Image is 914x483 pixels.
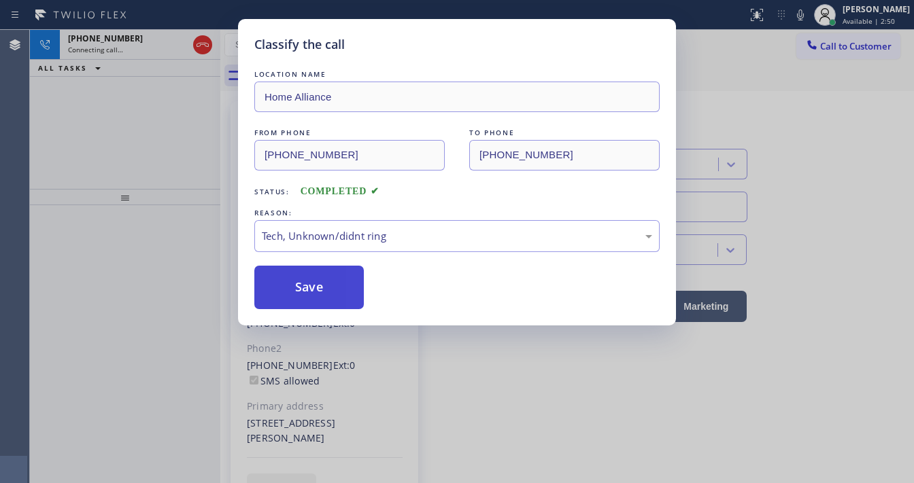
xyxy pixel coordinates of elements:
div: REASON: [254,206,660,220]
span: COMPLETED [301,186,379,196]
input: From phone [254,140,445,171]
h5: Classify the call [254,35,345,54]
button: Save [254,266,364,309]
input: To phone [469,140,660,171]
div: FROM PHONE [254,126,445,140]
div: Tech, Unknown/didnt ring [262,228,652,244]
span: Status: [254,187,290,196]
div: LOCATION NAME [254,67,660,82]
div: TO PHONE [469,126,660,140]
